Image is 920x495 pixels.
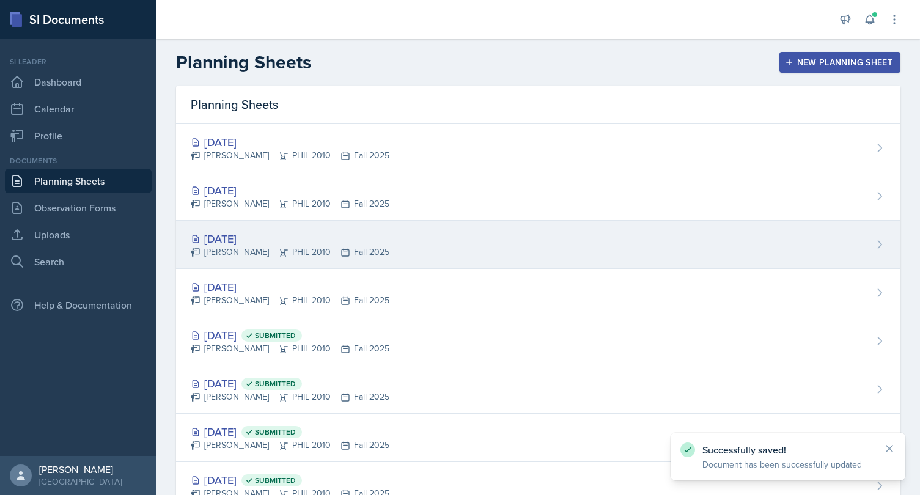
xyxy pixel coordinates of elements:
div: [DATE] [191,424,389,440]
a: [DATE] Submitted [PERSON_NAME]PHIL 2010Fall 2025 [176,317,900,365]
a: Calendar [5,97,152,121]
div: [DATE] [191,279,389,295]
div: New Planning Sheet [787,57,892,67]
span: Submitted [255,427,296,437]
div: [PERSON_NAME] PHIL 2010 Fall 2025 [191,246,389,258]
div: [PERSON_NAME] [39,463,122,475]
a: [DATE] Submitted [PERSON_NAME]PHIL 2010Fall 2025 [176,414,900,462]
div: Planning Sheets [176,86,900,124]
div: [PERSON_NAME] PHIL 2010 Fall 2025 [191,391,389,403]
button: New Planning Sheet [779,52,900,73]
div: [PERSON_NAME] PHIL 2010 Fall 2025 [191,342,389,355]
a: Profile [5,123,152,148]
a: [DATE] Submitted [PERSON_NAME]PHIL 2010Fall 2025 [176,365,900,414]
a: [DATE] [PERSON_NAME]PHIL 2010Fall 2025 [176,124,900,172]
a: [DATE] [PERSON_NAME]PHIL 2010Fall 2025 [176,221,900,269]
a: Search [5,249,152,274]
div: [DATE] [191,134,389,150]
a: [DATE] [PERSON_NAME]PHIL 2010Fall 2025 [176,269,900,317]
a: Planning Sheets [5,169,152,193]
a: Observation Forms [5,196,152,220]
span: Submitted [255,331,296,340]
a: Uploads [5,222,152,247]
a: Dashboard [5,70,152,94]
div: [PERSON_NAME] PHIL 2010 Fall 2025 [191,149,389,162]
span: Submitted [255,379,296,389]
div: [DATE] [191,327,389,343]
div: [DATE] [191,375,389,392]
h2: Planning Sheets [176,51,311,73]
div: [PERSON_NAME] PHIL 2010 Fall 2025 [191,294,389,307]
div: Documents [5,155,152,166]
div: [DATE] [191,472,389,488]
p: Document has been successfully updated [702,458,874,471]
div: [DATE] [191,230,389,247]
div: Si leader [5,56,152,67]
a: [DATE] [PERSON_NAME]PHIL 2010Fall 2025 [176,172,900,221]
div: [DATE] [191,182,389,199]
div: Help & Documentation [5,293,152,317]
div: [PERSON_NAME] PHIL 2010 Fall 2025 [191,197,389,210]
p: Successfully saved! [702,444,874,456]
div: [PERSON_NAME] PHIL 2010 Fall 2025 [191,439,389,452]
div: [GEOGRAPHIC_DATA] [39,475,122,488]
span: Submitted [255,475,296,485]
